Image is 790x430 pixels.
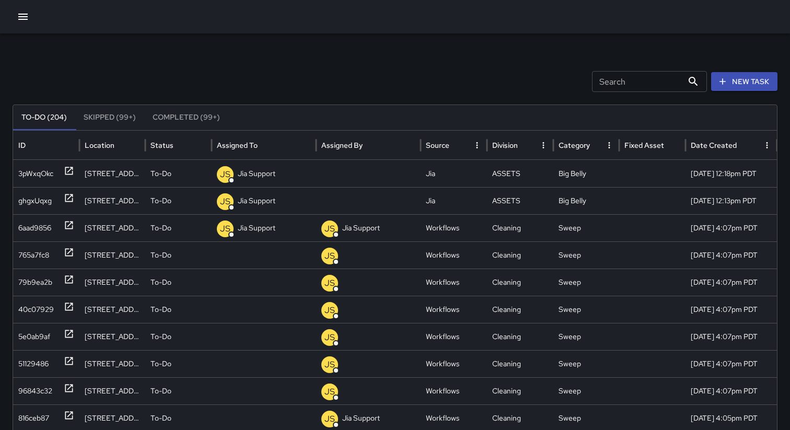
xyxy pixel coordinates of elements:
[559,141,590,150] div: Category
[18,242,49,269] div: 765a7fc8
[553,187,620,214] div: Big Belly
[553,214,620,241] div: Sweep
[487,377,553,404] div: Cleaning
[150,141,173,150] div: Status
[150,351,171,377] p: To-Do
[79,214,146,241] div: 26643 Carly Drive
[324,250,335,262] p: JS
[553,241,620,269] div: Sweep
[18,351,49,377] div: 51129486
[686,241,777,269] div: 8/12/2025, 4:07pm PDT
[553,377,620,404] div: Sweep
[324,223,335,235] p: JS
[426,141,449,150] div: Source
[18,188,52,214] div: ghgxUqxg
[686,377,777,404] div: 8/12/2025, 4:07pm PDT
[220,168,230,181] p: JS
[553,160,620,187] div: Big Belly
[686,214,777,241] div: 8/12/2025, 4:07pm PDT
[536,138,551,153] button: Division column menu
[150,296,171,323] p: To-Do
[18,296,54,323] div: 40c07929
[85,141,114,150] div: Location
[220,195,230,208] p: JS
[150,188,171,214] p: To-Do
[238,160,275,187] p: Jia Support
[324,304,335,317] p: JS
[18,215,51,241] div: 6aad9856
[686,269,777,296] div: 8/12/2025, 4:07pm PDT
[238,188,275,214] p: Jia Support
[553,350,620,377] div: Sweep
[79,160,146,187] div: 63415 Saddleback Place
[421,160,487,187] div: Jia
[79,350,146,377] div: 26643 Carly Drive
[487,214,553,241] div: Cleaning
[487,296,553,323] div: Cleaning
[144,105,228,130] button: Completed (99+)
[487,323,553,350] div: Cleaning
[553,269,620,296] div: Sweep
[421,187,487,214] div: Jia
[421,350,487,377] div: Workflows
[321,141,363,150] div: Assigned By
[686,187,777,214] div: 9/26/2025, 12:13pm PDT
[624,141,664,150] div: Fixed Asset
[492,141,518,150] div: Division
[711,72,777,91] button: New Task
[18,378,52,404] div: 96843c32
[18,160,53,187] div: 3pWxqOkc
[150,242,171,269] p: To-Do
[487,160,553,187] div: ASSETS
[487,187,553,214] div: ASSETS
[602,138,617,153] button: Category column menu
[324,277,335,289] p: JS
[686,160,777,187] div: 9/26/2025, 12:18pm PDT
[324,358,335,371] p: JS
[79,323,146,350] div: 26643 Carly Drive
[150,269,171,296] p: To-Do
[150,323,171,350] p: To-Do
[79,296,146,323] div: 26643 Carly Drive
[79,269,146,296] div: 26643 Carly Drive
[487,269,553,296] div: Cleaning
[324,331,335,344] p: JS
[553,323,620,350] div: Sweep
[686,323,777,350] div: 8/12/2025, 4:07pm PDT
[324,386,335,398] p: JS
[150,378,171,404] p: To-Do
[79,241,146,269] div: 26643 Carly Drive
[421,377,487,404] div: Workflows
[421,296,487,323] div: Workflows
[150,215,171,241] p: To-Do
[18,323,50,350] div: 5e0ab9af
[760,138,774,153] button: Date Created column menu
[79,187,146,214] div: 63415 Saddleback Place
[217,141,258,150] div: Assigned To
[553,296,620,323] div: Sweep
[150,160,171,187] p: To-Do
[238,215,275,241] p: Jia Support
[342,215,380,241] p: Jia Support
[421,241,487,269] div: Workflows
[686,350,777,377] div: 8/12/2025, 4:07pm PDT
[421,214,487,241] div: Workflows
[421,269,487,296] div: Workflows
[13,105,75,130] button: To-Do (204)
[18,269,52,296] div: 79b9ea2b
[324,413,335,425] p: JS
[79,377,146,404] div: 26643 Carly Drive
[18,141,26,150] div: ID
[487,350,553,377] div: Cleaning
[686,296,777,323] div: 8/12/2025, 4:07pm PDT
[691,141,737,150] div: Date Created
[421,323,487,350] div: Workflows
[220,223,230,235] p: JS
[487,241,553,269] div: Cleaning
[470,138,484,153] button: Source column menu
[75,105,144,130] button: Skipped (99+)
